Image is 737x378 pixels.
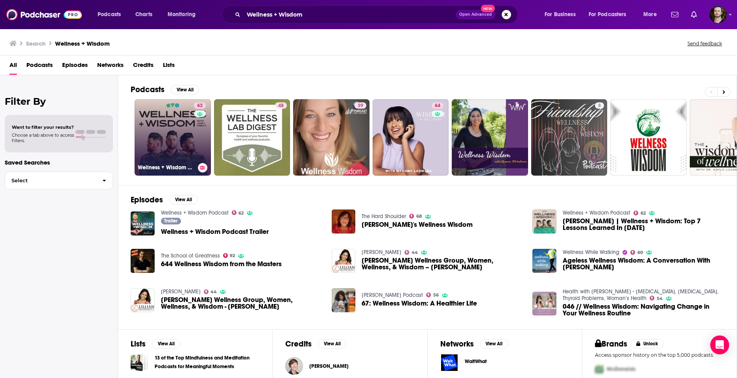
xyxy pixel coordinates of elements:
[709,6,727,23] img: User Profile
[607,366,635,372] span: McDonalds
[459,13,492,17] span: Open Advanced
[97,59,124,75] a: Networks
[155,354,260,371] a: 13 of the Top Mindfulness and Meditation Podcasts for Meaningful Moments
[545,9,576,20] span: For Business
[318,339,346,348] button: View All
[131,195,163,205] h2: Episodes
[657,297,663,300] span: 54
[131,85,164,94] h2: Podcasts
[5,178,96,183] span: Select
[532,292,556,316] a: 046 // Wellness Wisdom: Navigating Change in Your Wellness Routine
[6,7,82,22] img: Podchaser - Follow, Share and Rate Podcasts
[161,296,322,310] span: [PERSON_NAME] Wellness Group, Women, Wellness, & Wisdom - [PERSON_NAME]
[332,288,356,312] img: 67: Wellness Wisdom: A Healthier Life
[563,257,724,271] a: Ageless Wellness Wisdom: A Conversation With Sarah Mikutel
[238,211,244,215] span: 62
[152,339,180,348] button: View All
[285,357,303,375] img: Jessica Van Antwerp
[133,59,153,75] a: Credits
[275,102,287,109] a: 48
[440,354,569,372] button: WaitWhat logoWaitWhat
[688,8,700,21] a: Show notifications dropdown
[355,102,366,109] a: 39
[362,221,473,228] a: Bibi's Wellness Wisdom
[131,249,155,273] img: 644 Wellness Wisdom from the Masters
[668,8,682,21] a: Show notifications dropdown
[638,8,667,21] button: open menu
[12,124,74,130] span: Want to filter your results?
[634,211,646,215] a: 62
[138,164,195,171] h3: Wellness + Wisdom Podcast
[332,209,356,233] img: Bibi's Wellness Wisdom
[92,8,131,21] button: open menu
[456,10,495,19] button: Open AdvancedNew
[641,211,646,215] span: 62
[433,293,439,297] span: 56
[197,102,203,110] span: 62
[12,132,74,143] span: Choose a tab above to access filters.
[362,300,477,307] a: 67: Wellness Wisdom: A Healthier Life
[481,5,495,12] span: New
[293,99,369,176] a: 39
[131,288,155,312] img: Guyer Wellness Group, Women, Wellness, & Wisdom - Lisa Guyer
[5,159,113,166] p: Saved Searches
[595,352,724,358] p: Access sponsor history on the top 5,000 podcasts.
[532,209,556,233] img: Josh Trent | Wellness + Wisdom: Top 7 Lessons Learned In 2023
[131,211,155,235] img: Wellness + Wisdom Podcast Trailer
[630,339,664,348] button: Unlock
[223,253,235,258] a: 92
[168,9,196,20] span: Monitoring
[465,358,487,365] span: WaitWhat
[373,99,449,176] a: 64
[362,257,523,271] span: [PERSON_NAME] Wellness Group, Women, Wellness, & Wisdom – [PERSON_NAME]
[643,9,657,20] span: More
[563,288,719,302] a: Health with Hashimoto’s - Autoimmune Disease, Hypothyroid, Thyroid Problems, Woman’s Health
[26,59,53,75] a: Podcasts
[309,363,349,369] a: Jessica Van Antwerp
[26,40,46,47] h3: Search
[426,293,439,297] a: 56
[589,9,626,20] span: For Podcasters
[416,215,422,218] span: 68
[164,219,177,223] span: Trailer
[362,257,523,271] a: Guyer Wellness Group, Women, Wellness, & Wisdom – Lisa Guyer
[710,335,729,354] div: Open Intercom Messenger
[161,209,229,216] a: Wellness + Wisdom Podcast
[161,296,322,310] a: Guyer Wellness Group, Women, Wellness, & Wisdom - Lisa Guyer
[204,289,217,294] a: 44
[161,261,282,267] a: 644 Wellness Wisdom from the Masters
[440,339,474,349] h2: Networks
[232,210,244,215] a: 62
[214,99,290,176] a: 48
[131,339,146,349] h2: Lists
[161,228,269,235] span: Wellness + Wisdom Podcast Trailer
[131,195,198,205] a: EpisodesView All
[709,6,727,23] button: Show profile menu
[171,85,199,94] button: View All
[531,99,608,176] a: 8
[332,249,356,273] img: Guyer Wellness Group, Women, Wellness, & Wisdom – Lisa Guyer
[278,102,284,110] span: 48
[131,354,148,371] a: 13 of the Top Mindfulness and Meditation Podcasts for Meaningful Moments
[163,59,175,75] span: Lists
[309,363,349,369] span: [PERSON_NAME]
[362,213,406,220] a: The Hard Shoulder
[685,40,724,47] button: Send feedback
[358,102,363,110] span: 39
[584,8,638,21] button: open menu
[98,9,121,20] span: Podcasts
[563,257,724,271] span: Ageless Wellness Wisdom: A Conversation With [PERSON_NAME]
[595,339,628,349] h2: Brands
[244,8,456,21] input: Search podcasts, credits, & more...
[9,59,17,75] span: All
